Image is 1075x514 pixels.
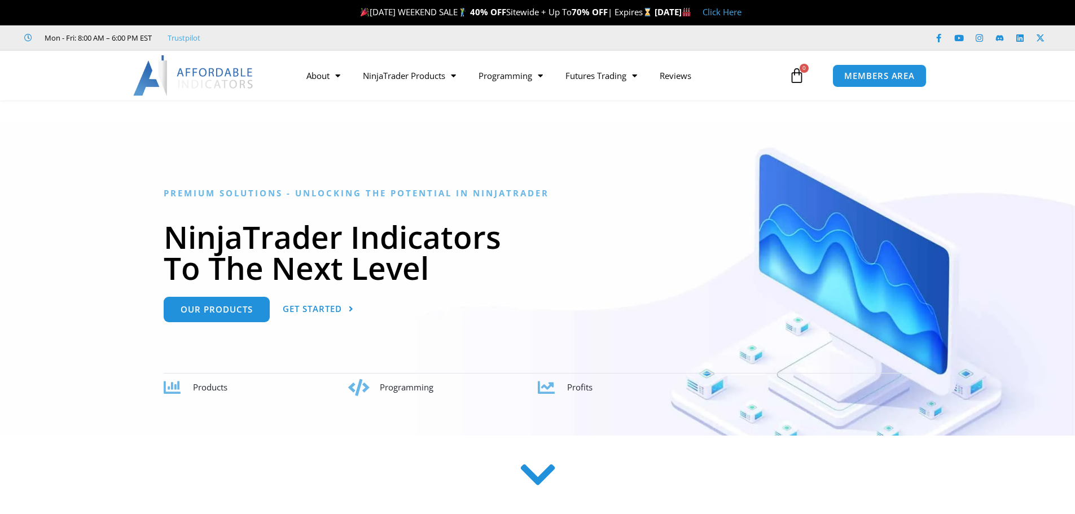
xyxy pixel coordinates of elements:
[554,63,648,89] a: Futures Trading
[655,6,691,17] strong: [DATE]
[295,63,786,89] nav: Menu
[832,64,927,87] a: MEMBERS AREA
[193,381,227,393] span: Products
[380,381,433,393] span: Programming
[682,8,691,16] img: 🏭
[470,6,506,17] strong: 40% OFF
[168,31,200,45] a: Trustpilot
[164,297,270,322] a: Our Products
[358,6,654,17] span: [DATE] WEEKEND SALE Sitewide + Up To | Expires
[352,63,467,89] a: NinjaTrader Products
[772,59,822,92] a: 0
[648,63,703,89] a: Reviews
[295,63,352,89] a: About
[844,72,915,80] span: MEMBERS AREA
[800,64,809,73] span: 0
[42,31,152,45] span: Mon - Fri: 8:00 AM – 6:00 PM EST
[467,63,554,89] a: Programming
[181,305,253,314] span: Our Products
[572,6,608,17] strong: 70% OFF
[567,381,593,393] span: Profits
[361,8,369,16] img: 🎉
[133,55,255,96] img: LogoAI | Affordable Indicators – NinjaTrader
[703,6,741,17] a: Click Here
[283,305,342,313] span: Get Started
[164,188,911,199] h6: Premium Solutions - Unlocking the Potential in NinjaTrader
[643,8,652,16] img: ⌛
[458,8,467,16] img: 🏌️‍♂️
[283,297,354,322] a: Get Started
[164,221,911,283] h1: NinjaTrader Indicators To The Next Level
